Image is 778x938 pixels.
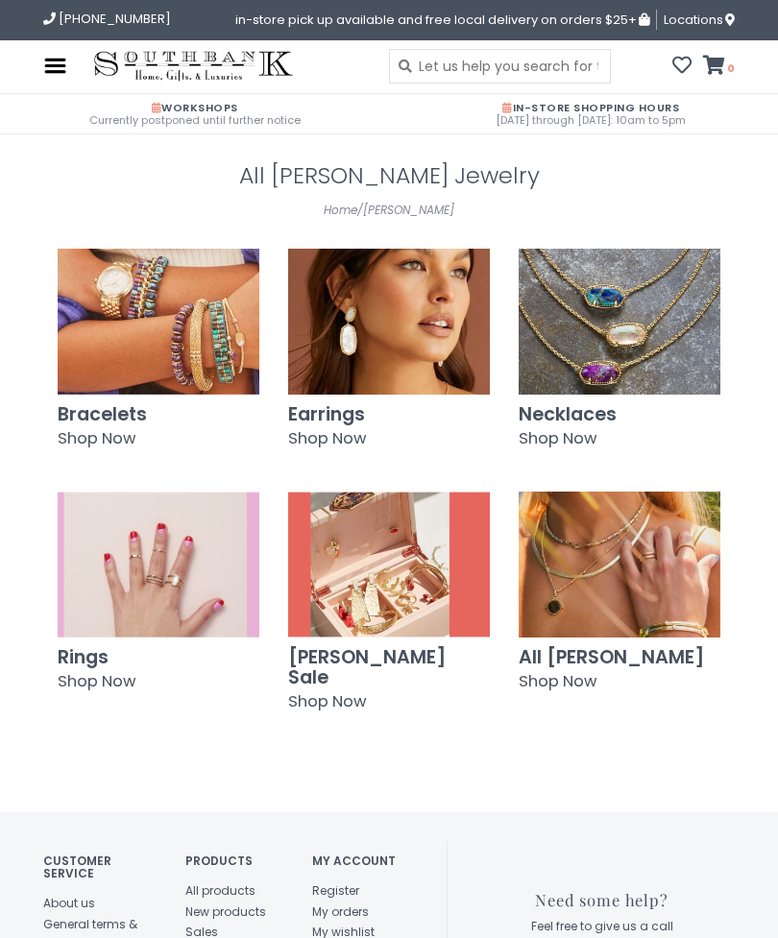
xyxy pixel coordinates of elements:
h3: All [PERSON_NAME] [519,647,720,667]
img: Southbank Gift Company -- Home, Gifts, and Luxuries [85,48,302,84]
input: Let us help you search for the right gift! [389,49,611,84]
h4: Products [185,854,284,867]
a: Rings Shop Now [58,492,259,706]
img: menu [43,54,67,78]
a: Earrings Shop Now [288,249,490,463]
h3: Need some help? [469,891,735,908]
h4: Customer service [43,854,157,879]
a: Home [324,202,357,218]
img: Earrings [288,249,490,395]
span: Workshops [152,100,238,115]
span: 0 [725,60,735,76]
span: [DATE] through [DATE]: 10am to 5pm [403,115,778,126]
a: New products [185,903,266,920]
img: Necklaces [519,249,720,395]
span: Shop Now [288,690,366,712]
h1: All [PERSON_NAME] Jewelry [43,163,735,188]
a: Bracelets Shop Now [58,249,259,463]
a: About us [43,895,95,911]
img: Bracelets [58,249,259,395]
span: Shop Now [58,427,135,449]
span: Shop Now [58,670,135,692]
span: Locations [664,11,735,29]
span: Shop Now [519,427,596,449]
img: Rings [58,492,259,637]
a: My orders [312,903,369,920]
span: Currently postponed until further notice [14,115,375,126]
h3: Necklaces [519,404,720,424]
img: Kendra Scott Sale [288,492,490,637]
a: Necklaces Shop Now [519,249,720,463]
a: Locations [656,10,735,30]
a: 0 [703,58,735,77]
span: In-Store Shopping Hours [502,100,679,115]
img: All Kendra Scott [519,492,720,637]
span: Shop Now [288,427,366,449]
a: [PERSON_NAME] Sale Shop Now [288,492,490,726]
span: [PHONE_NUMBER] [59,10,171,28]
h4: My account [312,854,411,867]
h3: [PERSON_NAME] Sale [288,647,490,687]
h3: Earrings [288,404,490,424]
a: [PHONE_NUMBER] [43,10,171,28]
a: Register [312,882,359,899]
span: in-store pick up available and free local delivery on orders $25+ [235,10,649,30]
div: / [43,200,735,221]
h3: Rings [58,647,259,667]
a: All [PERSON_NAME] Shop Now [519,492,720,706]
span: Shop Now [519,670,596,692]
a: [PERSON_NAME] [363,202,454,218]
h3: Bracelets [58,404,259,424]
a: All products [185,882,255,899]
